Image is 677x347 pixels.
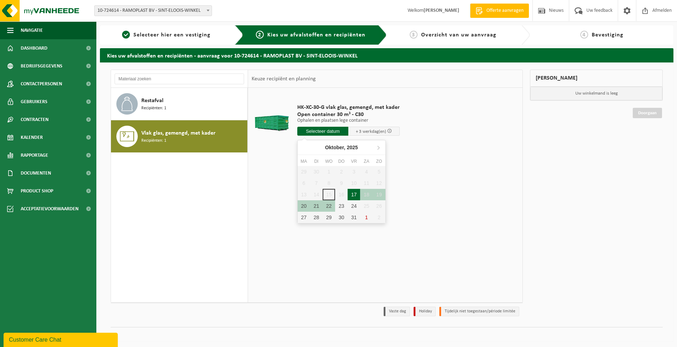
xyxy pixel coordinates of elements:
div: [PERSON_NAME] [530,70,663,87]
span: Vlak glas, gemengd, met kader [141,129,216,137]
div: 24 [348,200,360,212]
span: Restafval [141,96,163,105]
p: Uw winkelmand is leeg [530,87,662,100]
button: Restafval Recipiënten: 1 [111,88,248,120]
div: 29 [323,212,335,223]
div: 23 [335,200,348,212]
span: Kies uw afvalstoffen en recipiënten [267,32,365,38]
span: 10-724614 - RAMOPLAST BV - SINT-ELOOIS-WINKEL [94,5,212,16]
span: 1 [122,31,130,39]
span: Documenten [21,164,51,182]
span: Recipiënten: 1 [141,137,166,144]
span: Overzicht van uw aanvraag [421,32,496,38]
span: + 3 werkdag(en) [356,129,386,134]
li: Tijdelijk niet toegestaan/période limitée [439,307,519,316]
span: Bedrijfsgegevens [21,57,62,75]
span: Acceptatievoorwaarden [21,200,79,218]
div: 28 [310,212,323,223]
input: Selecteer datum [297,127,349,136]
span: Offerte aanvragen [485,7,525,14]
div: 22 [323,200,335,212]
span: Rapportage [21,146,48,164]
a: Offerte aanvragen [470,4,529,18]
li: Vaste dag [384,307,410,316]
span: Kalender [21,129,43,146]
span: Open container 30 m³ - C30 [297,111,400,118]
div: ma [298,158,310,165]
div: 21 [310,200,323,212]
span: Navigatie [21,21,43,39]
div: 31 [348,212,360,223]
a: 1Selecteer hier een vestiging [103,31,229,39]
div: zo [373,158,385,165]
span: Contracten [21,111,49,129]
div: Keuze recipiënt en planning [248,70,319,88]
h2: Kies uw afvalstoffen en recipiënten - aanvraag voor 10-724614 - RAMOPLAST BV - SINT-ELOOIS-WINKEL [100,48,673,62]
span: 10-724614 - RAMOPLAST BV - SINT-ELOOIS-WINKEL [95,6,212,16]
div: 17 [348,189,360,200]
div: di [310,158,323,165]
div: vr [348,158,360,165]
span: Product Shop [21,182,53,200]
li: Holiday [414,307,436,316]
span: 3 [410,31,418,39]
div: 20 [298,200,310,212]
input: Materiaal zoeken [115,74,244,84]
strong: [PERSON_NAME] [424,8,459,13]
span: Gebruikers [21,93,47,111]
div: za [360,158,373,165]
span: Dashboard [21,39,47,57]
p: Ophalen en plaatsen lege container [297,118,400,123]
a: Doorgaan [633,108,662,118]
div: do [335,158,348,165]
span: HK-XC-30-G vlak glas, gemengd, met kader [297,104,400,111]
span: Contactpersonen [21,75,62,93]
div: Oktober, [322,142,361,153]
div: wo [323,158,335,165]
span: 2 [256,31,264,39]
span: Recipiënten: 1 [141,105,166,112]
i: 2025 [347,145,358,150]
iframe: chat widget [4,331,119,347]
span: Bevestiging [592,32,623,38]
button: Vlak glas, gemengd, met kader Recipiënten: 1 [111,120,248,152]
div: 30 [335,212,348,223]
div: 27 [298,212,310,223]
span: 4 [580,31,588,39]
span: Selecteer hier een vestiging [133,32,211,38]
